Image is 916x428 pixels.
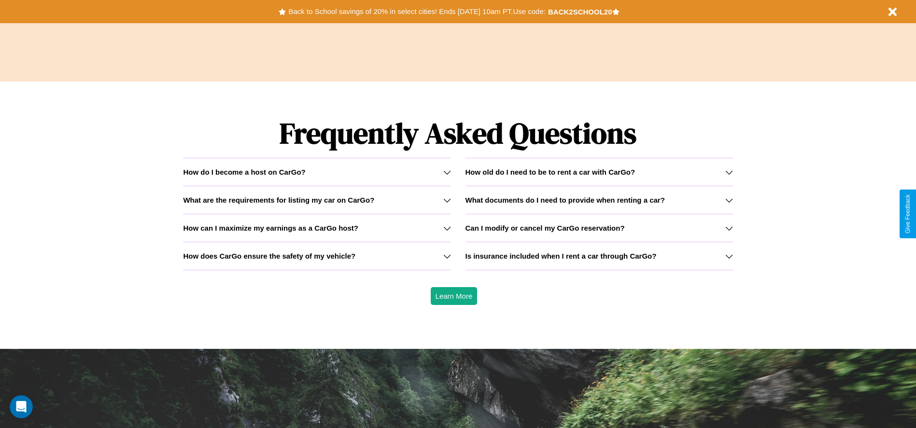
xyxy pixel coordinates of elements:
[465,224,625,232] h3: Can I modify or cancel my CarGo reservation?
[548,8,612,16] b: BACK2SCHOOL20
[465,252,657,260] h3: Is insurance included when I rent a car through CarGo?
[431,287,478,305] button: Learn More
[465,196,665,204] h3: What documents do I need to provide when renting a car?
[465,168,635,176] h3: How old do I need to be to rent a car with CarGo?
[183,168,305,176] h3: How do I become a host on CarGo?
[286,5,548,18] button: Back to School savings of 20% in select cities! Ends [DATE] 10am PT.Use code:
[183,252,355,260] h3: How does CarGo ensure the safety of my vehicle?
[10,395,33,418] iframe: Intercom live chat
[183,109,733,158] h1: Frequently Asked Questions
[183,196,374,204] h3: What are the requirements for listing my car on CarGo?
[183,224,358,232] h3: How can I maximize my earnings as a CarGo host?
[904,194,911,234] div: Give Feedback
